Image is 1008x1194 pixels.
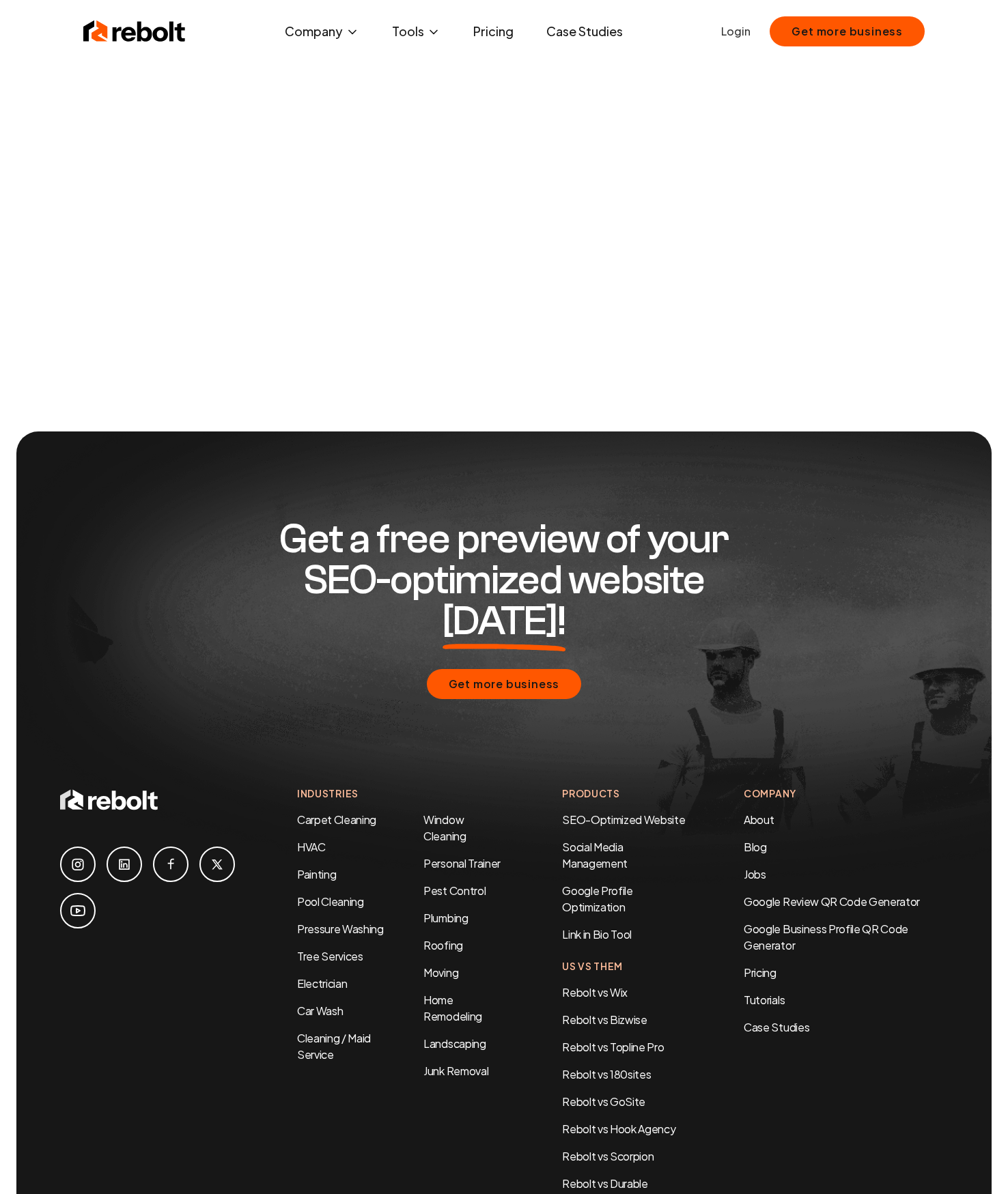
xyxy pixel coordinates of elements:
[562,985,628,999] a: Rebolt vs Wix
[83,18,186,45] img: Rebolt Logo
[423,993,482,1023] a: Home Remodeling
[423,856,501,870] a: Personal Trainer
[562,1067,651,1081] a: Rebolt vs 180sites
[535,18,634,45] a: Case Studies
[297,867,336,881] a: Painting
[562,1149,654,1163] a: Rebolt vs Scorpion
[562,1176,648,1191] a: Rebolt vs Durable
[562,1094,645,1109] a: Rebolt vs GoSite
[297,1004,343,1018] a: Car Wash
[770,16,925,46] button: Get more business
[423,812,466,843] a: Window Cleaning
[381,18,451,45] button: Tools
[297,840,326,854] a: HVAC
[297,949,363,963] a: Tree Services
[744,965,948,981] a: Pricing
[297,894,364,909] a: Pool Cleaning
[744,867,766,881] a: Jobs
[562,1012,647,1027] a: Rebolt vs Bizwise
[562,1122,675,1136] a: Rebolt vs Hook Agency
[744,840,767,854] a: Blog
[242,519,766,642] h2: Get a free preview of your SEO-optimized website
[423,965,458,980] a: Moving
[423,1064,488,1078] a: Junk Removal
[443,601,566,642] span: [DATE]!
[744,894,920,909] a: Google Review QR Code Generator
[297,812,376,827] a: Carpet Cleaning
[744,1019,948,1036] a: Case Studies
[297,1031,371,1062] a: Cleaning / Maid Service
[423,1036,486,1051] a: Landscaping
[297,922,384,936] a: Pressure Washing
[562,840,628,870] a: Social Media Management
[744,922,908,952] a: Google Business Profile QR Code Generator
[462,18,524,45] a: Pricing
[297,786,507,801] h4: Industries
[562,959,689,973] h4: Us Vs Them
[744,992,948,1008] a: Tutorials
[562,927,632,941] a: Link in Bio Tool
[423,938,463,952] a: Roofing
[562,883,633,914] a: Google Profile Optimization
[744,812,774,827] a: About
[16,431,992,894] img: Footer construction
[423,883,486,898] a: Pest Control
[562,786,689,801] h4: Products
[423,911,468,925] a: Plumbing
[562,1040,664,1054] a: Rebolt vs Topline Pro
[297,976,347,991] a: Electrician
[274,18,370,45] button: Company
[744,786,948,801] h4: Company
[427,669,582,699] button: Get more business
[562,812,685,827] a: SEO-Optimized Website
[721,23,751,40] a: Login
